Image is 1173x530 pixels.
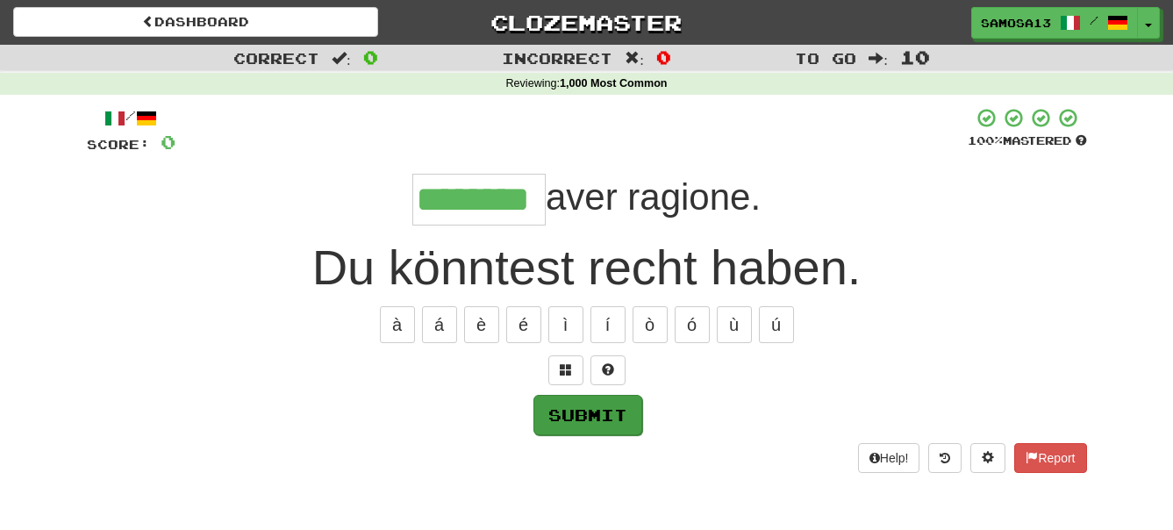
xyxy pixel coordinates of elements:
[590,306,626,343] button: í
[332,51,351,66] span: :
[533,395,642,435] button: Submit
[87,107,175,129] div: /
[363,47,378,68] span: 0
[858,443,920,473] button: Help!
[87,233,1087,303] div: Du könntest recht haben.
[900,47,930,68] span: 10
[548,306,583,343] button: ì
[675,306,710,343] button: ó
[981,15,1051,31] span: samosa13
[506,306,541,343] button: é
[968,133,1087,149] div: Mastered
[717,306,752,343] button: ù
[869,51,888,66] span: :
[422,306,457,343] button: á
[548,355,583,385] button: Switch sentence to multiple choice alt+p
[656,47,671,68] span: 0
[590,355,626,385] button: Single letter hint - you only get 1 per sentence and score half the points! alt+h
[233,49,319,67] span: Correct
[625,51,644,66] span: :
[464,306,499,343] button: è
[161,131,175,153] span: 0
[1014,443,1086,473] button: Report
[633,306,668,343] button: ò
[87,137,150,152] span: Score:
[546,176,761,218] span: aver ragione.
[971,7,1138,39] a: samosa13 /
[968,133,1003,147] span: 100 %
[404,7,769,38] a: Clozemaster
[795,49,856,67] span: To go
[380,306,415,343] button: à
[928,443,962,473] button: Round history (alt+y)
[560,77,667,90] strong: 1,000 Most Common
[759,306,794,343] button: ú
[13,7,378,37] a: Dashboard
[1090,14,1098,26] span: /
[502,49,612,67] span: Incorrect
